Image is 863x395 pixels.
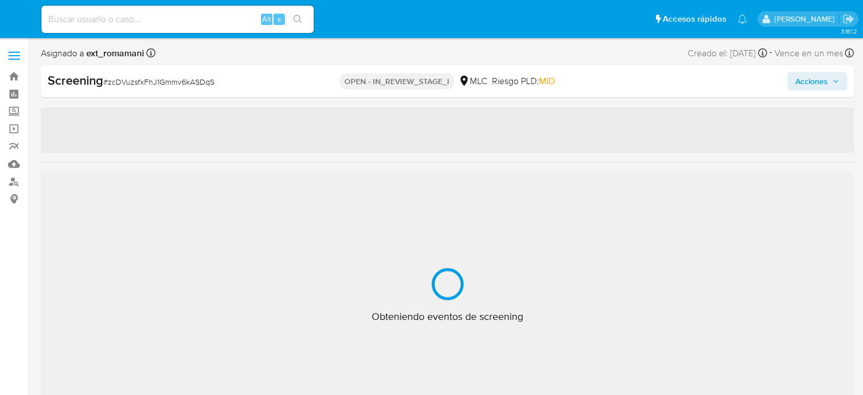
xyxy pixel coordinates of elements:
[738,14,747,24] a: Notificaciones
[103,76,214,88] span: # zcDVuzsfxFhJ1Gmmv6kASDqS
[41,12,314,27] input: Buscar usuario o caso...
[539,74,555,88] span: MID
[688,45,767,61] div: Creado el: [DATE]
[843,13,854,25] a: Salir
[795,72,828,90] span: Acciones
[492,75,555,88] span: Riesgo PLD:
[458,75,487,88] div: MLC
[286,11,309,27] button: search-icon
[41,107,854,153] span: ‌
[663,13,726,25] span: Accesos rápidos
[774,47,843,60] span: Vence en un mes
[84,47,144,60] b: ext_romamani
[277,14,281,24] span: s
[262,14,271,24] span: Alt
[41,47,144,60] span: Asignado a
[48,71,103,89] b: Screening
[788,72,847,90] button: Acciones
[340,73,454,89] p: OPEN - IN_REVIEW_STAGE_I
[769,45,772,61] span: -
[774,14,839,24] p: ext_romamani@mercadolibre.com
